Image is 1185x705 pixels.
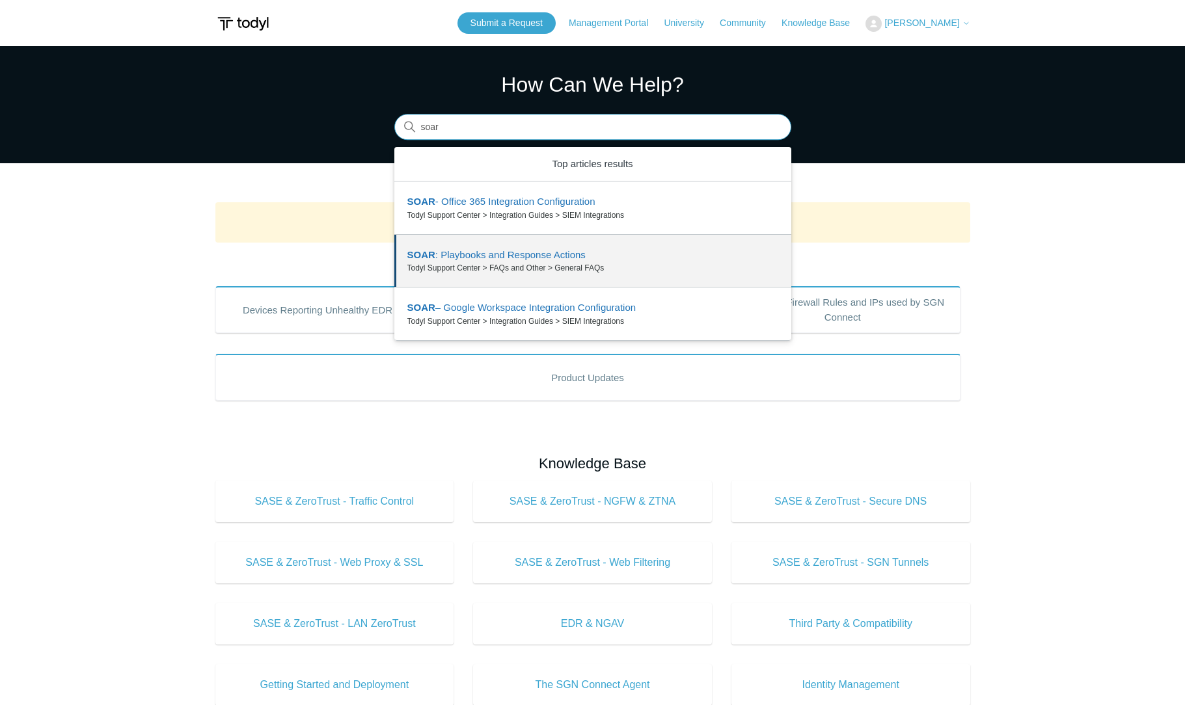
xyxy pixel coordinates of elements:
h1: How Can We Help? [394,69,791,100]
span: EDR & NGAV [493,616,692,632]
a: SASE & ZeroTrust - NGFW & ZTNA [473,481,712,522]
h2: Knowledge Base [215,453,970,474]
img: Todyl Support Center Help Center home page [215,12,271,36]
span: [PERSON_NAME] [884,18,959,28]
em: SOAR [407,302,435,313]
a: University [664,16,716,30]
a: Outbound Firewall Rules and IPs used by SGN Connect [725,286,960,333]
span: Identity Management [751,677,951,693]
span: SASE & ZeroTrust - LAN ZeroTrust [235,616,435,632]
span: Getting Started and Deployment [235,677,435,693]
zd-autocomplete-title-multibrand: Suggested result 1 SOAR - Office 365 Integration Configuration [407,196,595,209]
a: SASE & ZeroTrust - SGN Tunnels [731,542,970,583]
a: Third Party & Compatibility [731,603,970,645]
em: SOAR [407,249,435,260]
h2: Popular Articles [215,253,970,274]
em: SOAR [407,196,435,207]
zd-autocomplete-breadcrumbs-multibrand: Todyl Support Center > Integration Guides > SIEM Integrations [407,315,778,327]
a: Devices Reporting Unhealthy EDR States [215,286,451,333]
zd-autocomplete-breadcrumbs-multibrand: Todyl Support Center > FAQs and Other > General FAQs [407,262,778,274]
a: Submit a Request [457,12,556,34]
zd-autocomplete-title-multibrand: Suggested result 2 SOAR: Playbooks and Response Actions [407,249,586,263]
a: SASE & ZeroTrust - Traffic Control [215,481,454,522]
span: SASE & ZeroTrust - Web Proxy & SSL [235,555,435,570]
zd-autocomplete-header: Top articles results [394,147,791,182]
span: SASE & ZeroTrust - NGFW & ZTNA [493,494,692,509]
span: The SGN Connect Agent [493,677,692,693]
button: [PERSON_NAME] [865,16,970,32]
span: SASE & ZeroTrust - SGN Tunnels [751,555,951,570]
a: SASE & ZeroTrust - Web Proxy & SSL [215,542,454,583]
a: EDR & NGAV [473,603,712,645]
a: Knowledge Base [782,16,863,30]
input: Search [394,114,791,140]
zd-autocomplete-title-multibrand: Suggested result 3 SOAR – Google Workspace Integration Configuration [407,302,636,315]
a: SASE & ZeroTrust - LAN ZeroTrust [215,603,454,645]
a: Product Updates [215,354,960,401]
span: SASE & ZeroTrust - Web Filtering [493,555,692,570]
a: Community [720,16,779,30]
span: Third Party & Compatibility [751,616,951,632]
span: SASE & ZeroTrust - Secure DNS [751,494,951,509]
zd-autocomplete-breadcrumbs-multibrand: Todyl Support Center > Integration Guides > SIEM Integrations [407,209,778,221]
a: Management Portal [569,16,661,30]
a: SASE & ZeroTrust - Web Filtering [473,542,712,583]
span: SASE & ZeroTrust - Traffic Control [235,494,435,509]
a: SASE & ZeroTrust - Secure DNS [731,481,970,522]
